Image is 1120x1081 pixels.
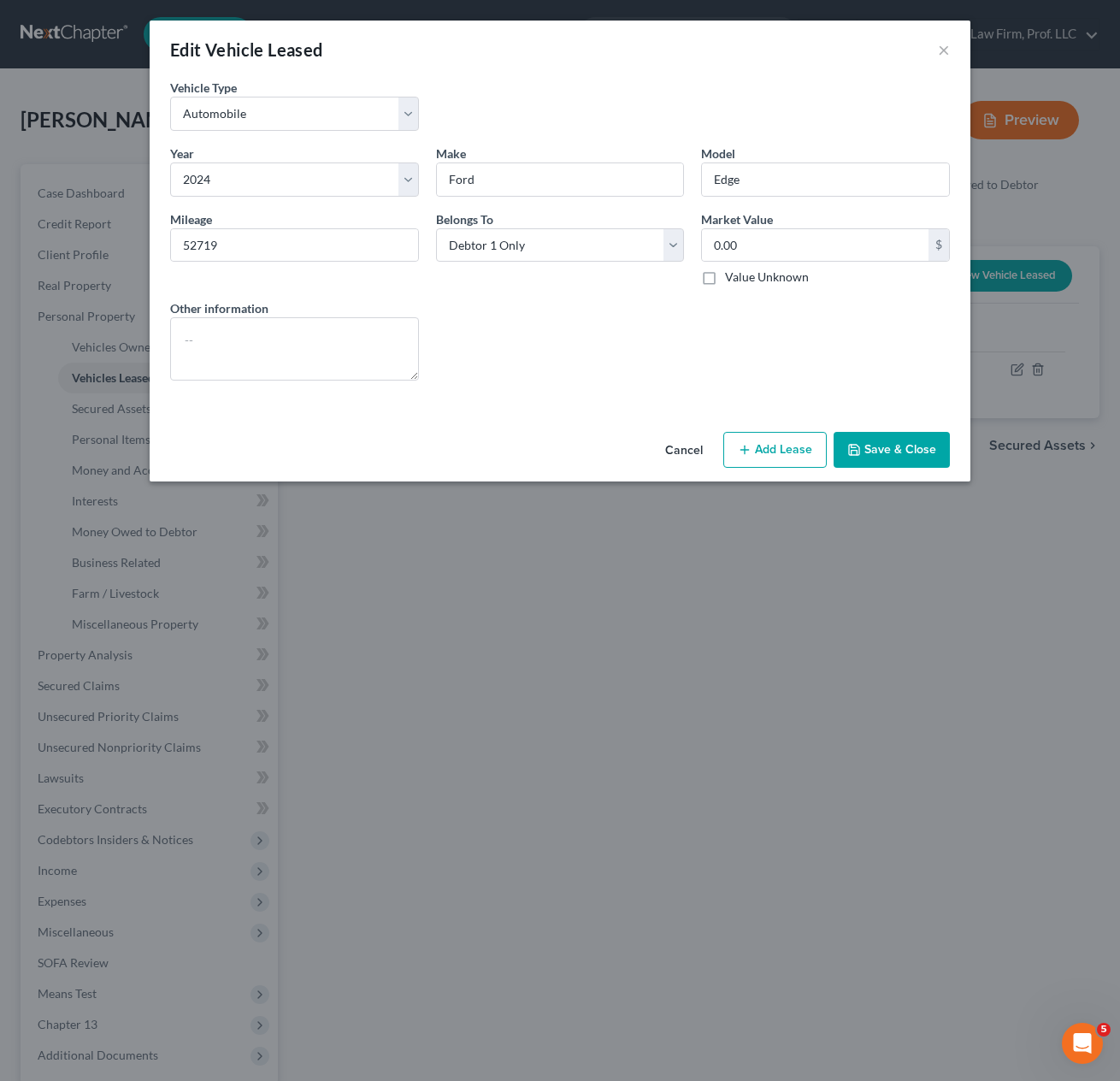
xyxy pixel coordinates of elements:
input: ex. Nissan [437,163,684,196]
div: Edit Vehicle Leased [170,38,323,62]
input: 0.00 [702,229,928,262]
button: × [938,39,950,60]
label: Mileage [170,210,212,228]
iframe: Intercom live chat [1062,1023,1103,1064]
label: Other information [170,299,268,317]
span: Belongs To [436,212,493,227]
button: Save & Close [834,432,950,468]
input: ex. Altima [702,163,949,196]
label: Market Value [701,210,773,228]
button: Cancel [651,434,716,468]
span: 5 [1097,1023,1111,1037]
label: Value Unknown [725,269,809,286]
span: Make [436,146,466,161]
div: $ [928,229,949,262]
span: Model [701,146,735,161]
input: -- [171,229,418,262]
button: Add Lease [723,432,827,468]
span: Year [170,146,194,161]
span: Vehicle Type [170,80,237,95]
